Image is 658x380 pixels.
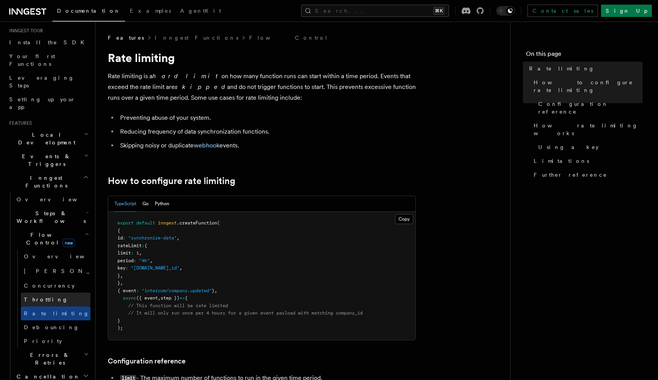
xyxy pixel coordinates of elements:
p: Rate limiting is a on how many function runs can start within a time period. Events that exceed t... [108,71,416,103]
h1: Rate limiting [108,51,416,65]
a: Contact sales [527,5,598,17]
span: key [117,265,126,271]
button: Toggle dark mode [496,6,515,15]
span: , [120,273,123,278]
a: Overview [21,249,90,263]
span: async [123,295,136,301]
a: Concurrency [21,279,90,293]
span: Inngest tour [6,28,43,34]
span: { [144,243,147,248]
span: Priority [24,338,62,344]
span: Rate limiting [24,310,89,316]
span: , [179,265,182,271]
a: Further reference [531,168,643,182]
em: hard limit [152,72,221,80]
button: Search...⌘K [301,5,449,17]
span: new [62,239,75,247]
span: Setting up your app [9,96,75,110]
span: Rate limiting [529,65,594,72]
span: // It will only run once per 4 hours for a given event payload with matching company_id [128,310,363,316]
span: id [117,235,123,241]
a: Leveraging Steps [6,71,90,92]
span: "synchronize-data" [128,235,177,241]
li: Preventing abuse of your system. [118,112,416,123]
a: Install the SDK [6,35,90,49]
span: : [123,235,126,241]
a: Documentation [52,2,125,22]
button: Copy [395,214,413,224]
a: How rate limiting works [531,119,643,140]
span: , [214,288,217,293]
span: // This function will be rate limited [128,303,228,308]
span: Your first Functions [9,53,55,67]
span: Configuration reference [538,100,643,116]
span: , [139,250,142,256]
span: : [131,250,134,256]
button: Steps & Workflows [13,206,90,228]
span: limit [117,250,131,256]
span: } [117,280,120,286]
span: .createFunction [177,220,217,226]
span: "4h" [139,258,150,263]
a: Setting up your app [6,92,90,114]
span: Concurrency [24,283,75,289]
li: Skipping noisy or duplicate events. [118,140,416,151]
span: : [136,288,139,293]
a: Flow Control [249,34,328,42]
span: } [117,318,120,323]
span: } [117,273,120,278]
span: Inngest Functions [6,174,83,189]
span: period [117,258,134,263]
span: , [177,235,179,241]
a: Overview [13,193,90,206]
span: [PERSON_NAME] [24,268,137,274]
a: How to configure rate limiting [108,176,235,186]
a: Your first Functions [6,49,90,71]
span: inngest [158,220,177,226]
span: Features [6,120,32,126]
div: Flow Controlnew [13,249,90,348]
a: Configuration reference [108,356,186,367]
a: Throttling [21,293,90,306]
span: Using a key [538,143,599,151]
span: Debouncing [24,324,79,330]
span: Local Development [6,131,84,146]
a: Priority [21,334,90,348]
span: Leveraging Steps [9,75,74,89]
button: Local Development [6,128,90,149]
span: ); [117,325,123,331]
span: Steps & Workflows [13,209,86,225]
span: rateLimit [117,243,142,248]
a: AgentKit [176,2,226,21]
span: { [185,295,188,301]
span: export [117,220,134,226]
span: How to configure rate limiting [534,79,643,94]
a: Rate limiting [21,306,90,320]
a: Using a key [535,140,643,154]
span: { [117,228,120,233]
span: "intercom/company.updated" [142,288,212,293]
button: Flow Controlnew [13,228,90,249]
button: Events & Triggers [6,149,90,171]
span: Errors & Retries [13,351,84,367]
button: Python [155,196,169,212]
span: Examples [130,8,171,14]
a: Sign Up [601,5,652,17]
span: { event [117,288,136,293]
span: Flow Control [13,231,85,246]
span: AgentKit [180,8,221,14]
span: : [134,258,136,263]
span: Throttling [24,296,68,303]
span: How rate limiting works [534,122,643,137]
span: 1 [136,250,139,256]
button: Inngest Functions [6,171,90,193]
a: Debouncing [21,320,90,334]
kbd: ⌘K [434,7,444,15]
span: : [142,243,144,248]
span: default [136,220,155,226]
span: Limitations [534,157,589,165]
li: Reducing frequency of data synchronization functions. [118,126,416,137]
h4: On this page [526,49,643,62]
button: Go [142,196,149,212]
span: Further reference [534,171,607,179]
